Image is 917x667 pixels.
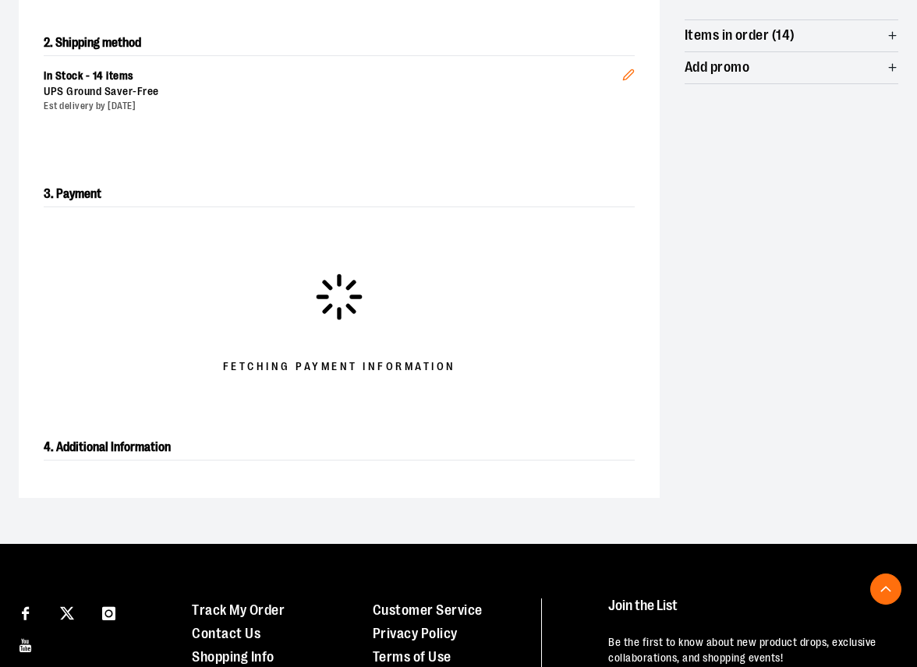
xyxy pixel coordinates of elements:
a: Customer Service [373,602,483,618]
p: Be the first to know about new product drops, exclusive collaborations, and shopping events! [608,635,890,666]
div: UPS Ground Saver - [44,84,622,100]
img: Twitter [60,606,74,620]
h2: 3. Payment [44,182,635,207]
a: Terms of Use [373,649,451,665]
span: Fetching Payment Information [223,359,456,375]
button: Edit [610,44,647,98]
div: In Stock - 14 items [44,69,622,84]
a: Visit our Facebook page [12,598,39,626]
h4: Join the List [608,598,890,627]
a: Visit our Instagram page [95,598,122,626]
span: Add promo [685,60,749,75]
button: Items in order (14) [685,20,898,51]
a: Track My Order [192,602,285,618]
span: Items in order (14) [685,28,795,43]
a: Privacy Policy [373,626,458,641]
div: Est delivery by [DATE] [44,100,622,113]
a: Visit our X page [54,598,81,626]
a: Visit our Youtube page [12,630,39,658]
span: Free [137,85,159,97]
h2: 2. Shipping method [44,30,635,55]
h2: 4. Additional Information [44,435,635,461]
a: Shopping Info [192,649,274,665]
a: Contact Us [192,626,260,641]
button: Add promo [685,52,898,83]
button: Back To Top [870,573,901,605]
